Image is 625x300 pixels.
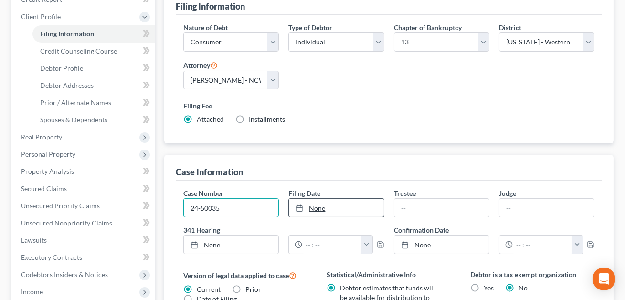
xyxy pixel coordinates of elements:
[32,77,155,94] a: Debtor Addresses
[484,284,494,292] span: Yes
[13,163,155,180] a: Property Analysis
[593,268,615,290] div: Open Intercom Messenger
[21,184,67,193] span: Secured Claims
[499,188,516,198] label: Judge
[394,199,489,217] input: --
[197,115,224,123] span: Attached
[470,269,594,279] label: Debtor is a tax exempt organization
[21,253,82,261] span: Executory Contracts
[499,199,594,217] input: --
[176,0,245,12] div: Filing Information
[32,94,155,111] a: Prior / Alternate Names
[184,199,278,217] input: Enter case number...
[21,150,75,158] span: Personal Property
[40,81,94,89] span: Debtor Addresses
[21,270,108,279] span: Codebtors Insiders & Notices
[288,22,332,32] label: Type of Debtor
[289,199,383,217] a: None
[394,188,416,198] label: Trustee
[513,236,572,254] input: -- : --
[197,285,221,293] span: Current
[499,22,521,32] label: District
[288,188,320,198] label: Filing Date
[21,236,47,244] span: Lawsuits
[21,219,112,227] span: Unsecured Nonpriority Claims
[21,288,43,296] span: Income
[32,60,155,77] a: Debtor Profile
[13,249,155,266] a: Executory Contracts
[40,64,83,72] span: Debtor Profile
[21,12,61,21] span: Client Profile
[21,202,100,210] span: Unsecured Priority Claims
[245,285,261,293] span: Prior
[327,269,451,279] label: Statistical/Administrative Info
[183,188,223,198] label: Case Number
[21,133,62,141] span: Real Property
[40,98,111,107] span: Prior / Alternate Names
[519,284,528,292] span: No
[13,180,155,197] a: Secured Claims
[183,59,218,71] label: Attorney
[302,236,361,254] input: -- : --
[389,225,599,235] label: Confirmation Date
[32,111,155,129] a: Spouses & Dependents
[32,43,155,60] a: Credit Counseling Course
[13,197,155,214] a: Unsecured Priority Claims
[40,116,107,124] span: Spouses & Dependents
[13,214,155,232] a: Unsecured Nonpriority Claims
[183,22,228,32] label: Nature of Debt
[183,269,307,281] label: Version of legal data applied to case
[176,166,243,178] div: Case Information
[179,225,389,235] label: 341 Hearing
[21,167,74,175] span: Property Analysis
[13,232,155,249] a: Lawsuits
[40,47,117,55] span: Credit Counseling Course
[40,30,94,38] span: Filing Information
[184,236,278,254] a: None
[183,101,594,111] label: Filing Fee
[394,22,462,32] label: Chapter of Bankruptcy
[249,115,285,123] span: Installments
[32,25,155,43] a: Filing Information
[394,236,489,254] a: None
